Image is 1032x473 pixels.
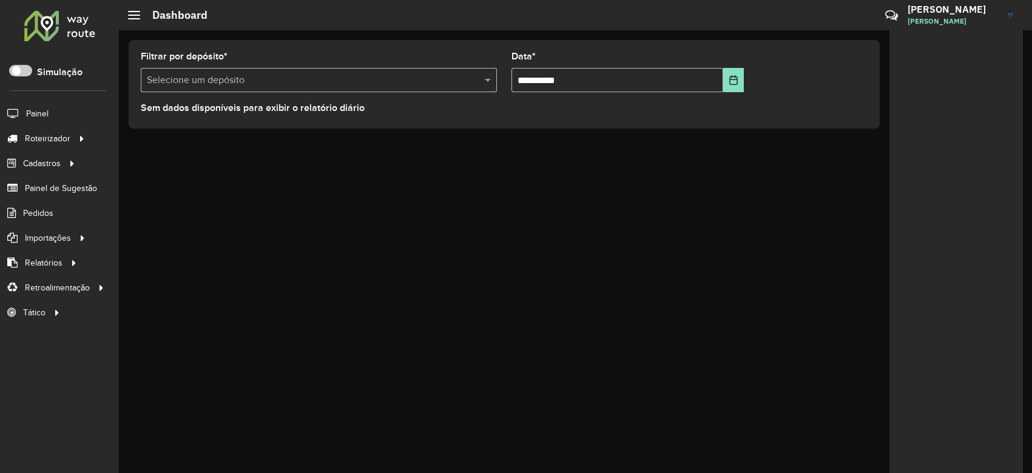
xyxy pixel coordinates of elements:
span: Tático [23,306,46,319]
span: Retroalimentação [25,281,90,294]
span: Pedidos [23,207,53,220]
label: Sem dados disponíveis para exibir o relatório diário [141,101,365,115]
span: Importações [25,232,71,244]
a: Contato Rápido [879,2,905,29]
h2: Dashboard [140,8,207,22]
h3: [PERSON_NAME] [908,4,999,15]
span: [PERSON_NAME] [908,16,999,27]
label: Simulação [37,65,83,79]
span: Painel [26,107,49,120]
label: Data [511,49,536,64]
span: Painel de Sugestão [25,182,97,195]
label: Filtrar por depósito [141,49,228,64]
button: Choose Date [723,68,744,92]
span: Relatórios [25,257,62,269]
span: Roteirizador [25,132,70,145]
span: Cadastros [23,157,61,170]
